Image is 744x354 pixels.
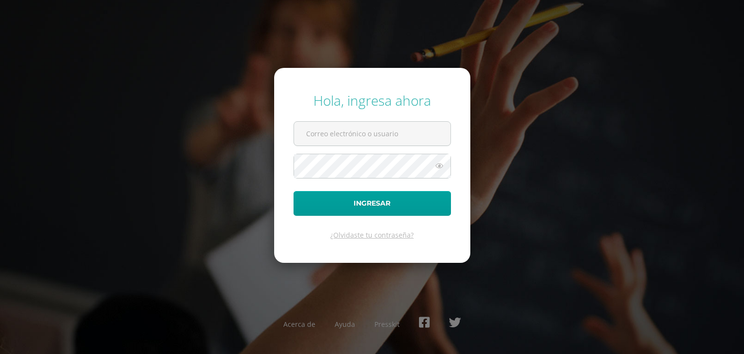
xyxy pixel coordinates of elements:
input: Correo electrónico o usuario [294,122,450,145]
a: Presskit [374,320,400,329]
a: Ayuda [335,320,355,329]
a: ¿Olvidaste tu contraseña? [330,230,414,240]
a: Acerca de [283,320,315,329]
button: Ingresar [294,191,451,216]
div: Hola, ingresa ahora [294,91,451,110]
